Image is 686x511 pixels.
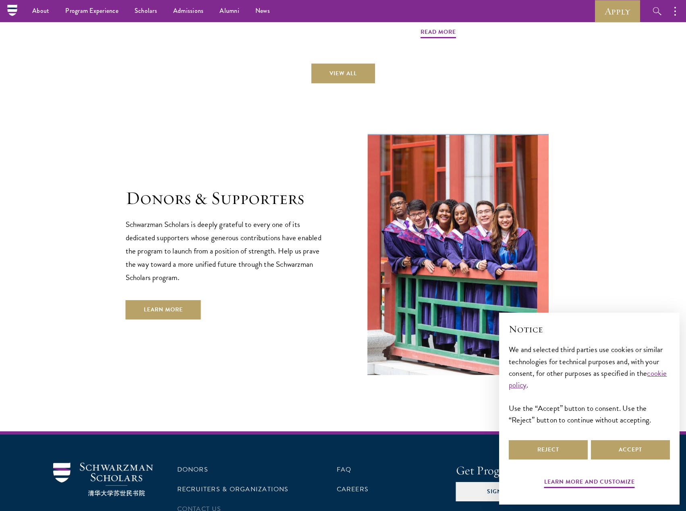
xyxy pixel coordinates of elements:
p: Schwarzman Scholars is deeply grateful to every one of its dedicated supporters whose generous co... [126,218,327,284]
a: View All [311,64,375,83]
h2: Notice [509,322,670,336]
button: Reject [509,440,588,459]
img: Schwarzman Scholars [53,463,153,496]
a: Donors [177,465,208,474]
a: FAQ [337,465,352,474]
h1: Donors & Supporters [126,187,327,210]
a: Recruiters & Organizations [177,484,289,494]
button: Accept [591,440,670,459]
button: Learn more and customize [544,477,635,489]
button: Sign Up [456,482,543,501]
span: Read More [421,27,456,39]
a: cookie policy [509,367,667,391]
div: We and selected third parties use cookies or similar technologies for technical purposes and, wit... [509,344,670,425]
h4: Get Program Updates [456,463,633,479]
a: Careers [337,484,369,494]
a: Learn More [126,300,201,319]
